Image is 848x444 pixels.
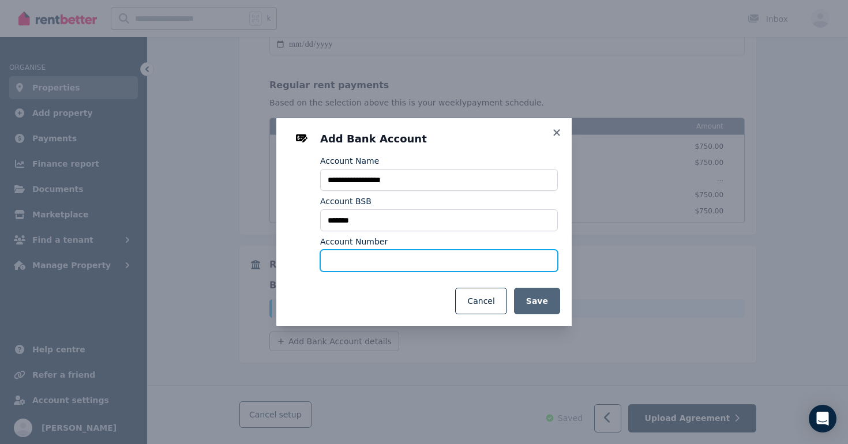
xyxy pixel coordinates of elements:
[514,288,560,314] button: Save
[320,132,558,146] h3: Add Bank Account
[320,195,372,207] label: Account BSB
[455,288,506,314] button: Cancel
[809,405,836,432] div: Open Intercom Messenger
[320,155,379,167] label: Account Name
[320,236,388,247] label: Account Number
